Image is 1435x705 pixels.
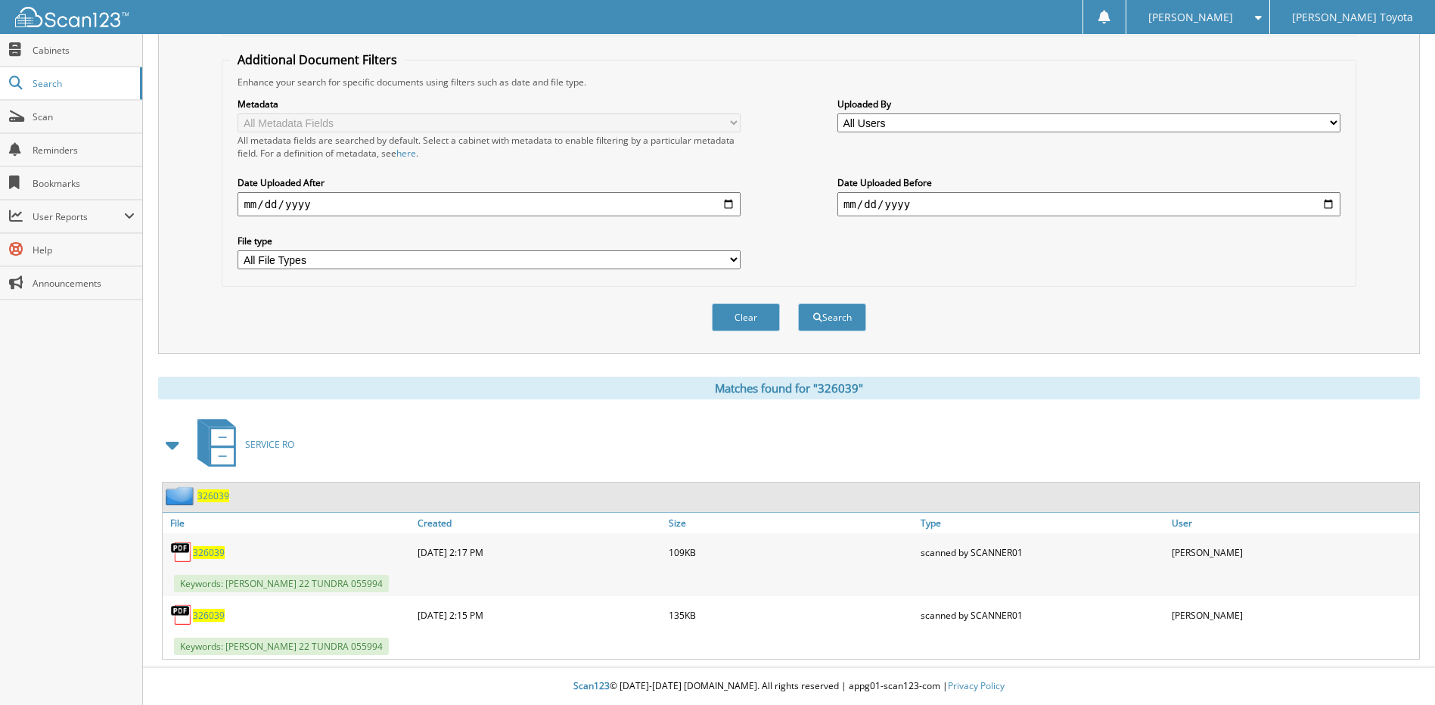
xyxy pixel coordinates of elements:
div: [PERSON_NAME] [1168,537,1419,567]
label: Metadata [238,98,741,110]
div: 135KB [665,600,916,630]
span: Help [33,244,135,256]
span: SERVICE RO [245,438,294,451]
img: scan123-logo-white.svg [15,7,129,27]
span: Cabinets [33,44,135,57]
span: Announcements [33,277,135,290]
div: [DATE] 2:15 PM [414,600,665,630]
span: Keywords: [PERSON_NAME] 22 TUNDRA 055994 [174,638,389,655]
label: Uploaded By [837,98,1340,110]
input: end [837,192,1340,216]
a: Size [665,513,916,533]
span: Scan123 [573,679,610,692]
input: start [238,192,741,216]
div: 109KB [665,537,916,567]
a: User [1168,513,1419,533]
span: [PERSON_NAME] [1148,13,1233,22]
label: File type [238,234,741,247]
div: All metadata fields are searched by default. Select a cabinet with metadata to enable filtering b... [238,134,741,160]
div: Enhance your search for specific documents using filters such as date and file type. [230,76,1347,89]
span: Reminders [33,144,135,157]
span: Keywords: [PERSON_NAME] 22 TUNDRA 055994 [174,575,389,592]
a: 326039 [193,546,225,559]
a: here [396,147,416,160]
button: Clear [712,303,780,331]
div: Matches found for "326039" [158,377,1420,399]
a: File [163,513,414,533]
a: SERVICE RO [188,415,294,474]
label: Date Uploaded Before [837,176,1340,189]
span: [PERSON_NAME] Toyota [1292,13,1413,22]
a: 326039 [197,489,229,502]
div: [PERSON_NAME] [1168,600,1419,630]
div: © [DATE]-[DATE] [DOMAIN_NAME]. All rights reserved | appg01-scan123-com | [143,668,1435,705]
div: scanned by SCANNER01 [917,600,1168,630]
img: folder2.png [166,486,197,505]
span: Bookmarks [33,177,135,190]
span: User Reports [33,210,124,223]
img: PDF.png [170,541,193,564]
a: Created [414,513,665,533]
span: Scan [33,110,135,123]
div: [DATE] 2:17 PM [414,537,665,567]
button: Search [798,303,866,331]
img: PDF.png [170,604,193,626]
div: scanned by SCANNER01 [917,537,1168,567]
a: Privacy Policy [948,679,1005,692]
a: Type [917,513,1168,533]
a: 326039 [193,609,225,622]
label: Date Uploaded After [238,176,741,189]
span: Search [33,77,132,90]
legend: Additional Document Filters [230,51,405,68]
